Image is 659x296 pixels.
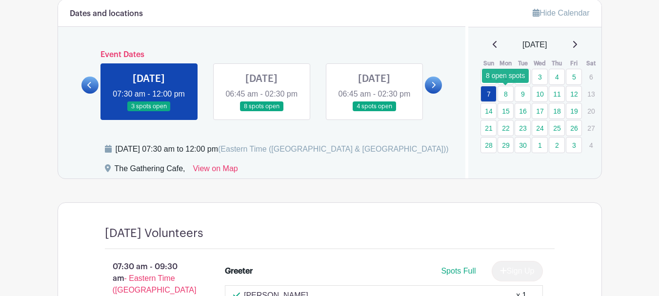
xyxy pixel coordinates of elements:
[532,120,548,136] a: 24
[115,163,185,178] div: The Gathering Cafe,
[480,103,497,119] a: 14
[583,69,599,84] p: 6
[480,59,497,68] th: Sun
[582,59,599,68] th: Sat
[522,39,547,51] span: [DATE]
[498,86,514,102] a: 8
[549,86,565,102] a: 11
[515,137,531,153] a: 30
[583,103,599,118] p: 20
[480,120,497,136] a: 21
[515,86,531,102] a: 9
[583,138,599,153] p: 4
[441,267,476,275] span: Spots Full
[532,137,548,153] a: 1
[480,69,497,85] a: 31
[566,137,582,153] a: 3
[532,86,548,102] a: 10
[566,120,582,136] a: 26
[116,143,449,155] div: [DATE] 07:30 am to 12:00 pm
[218,145,449,153] span: (Eastern Time ([GEOGRAPHIC_DATA] & [GEOGRAPHIC_DATA]))
[532,69,548,85] a: 3
[514,59,531,68] th: Tue
[70,9,143,19] h6: Dates and locations
[531,59,548,68] th: Wed
[515,103,531,119] a: 16
[566,103,582,119] a: 19
[583,120,599,136] p: 27
[566,86,582,102] a: 12
[498,120,514,136] a: 22
[193,163,238,178] a: View on Map
[548,59,565,68] th: Thu
[566,69,582,85] a: 5
[549,103,565,119] a: 18
[549,120,565,136] a: 25
[549,69,565,85] a: 4
[549,137,565,153] a: 2
[105,226,203,240] h4: [DATE] Volunteers
[498,137,514,153] a: 29
[498,103,514,119] a: 15
[99,50,425,59] h6: Event Dates
[480,86,497,102] a: 7
[497,59,514,68] th: Mon
[565,59,582,68] th: Fri
[480,137,497,153] a: 28
[583,86,599,101] p: 13
[482,69,529,83] div: 8 open spots
[515,120,531,136] a: 23
[225,265,253,277] div: Greeter
[533,9,589,17] a: Hide Calendar
[532,103,548,119] a: 17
